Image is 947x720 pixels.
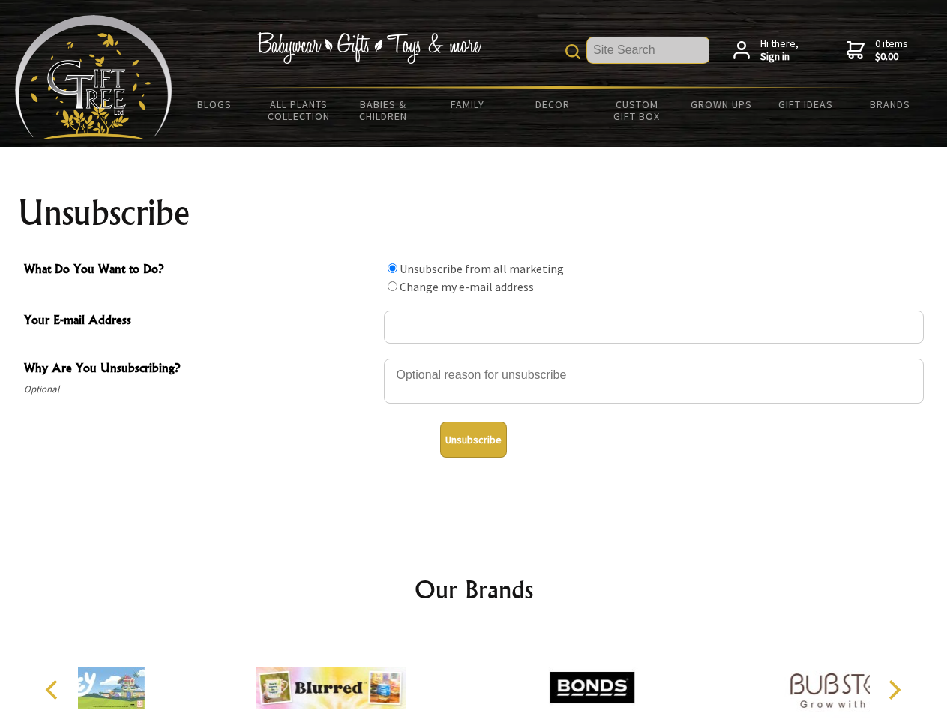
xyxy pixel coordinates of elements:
[37,673,70,706] button: Previous
[565,44,580,59] img: product search
[341,88,426,132] a: Babies & Children
[24,259,376,281] span: What Do You Want to Do?
[847,37,908,64] a: 0 items$0.00
[388,263,397,273] input: What Do You Want to Do?
[257,88,342,132] a: All Plants Collection
[733,37,799,64] a: Hi there,Sign in
[595,88,679,132] a: Custom Gift Box
[679,88,763,120] a: Grown Ups
[760,50,799,64] strong: Sign in
[172,88,257,120] a: BLOGS
[587,37,709,63] input: Site Search
[760,37,799,64] span: Hi there,
[400,261,564,276] label: Unsubscribe from all marketing
[510,88,595,120] a: Decor
[24,310,376,332] span: Your E-mail Address
[30,571,918,607] h2: Our Brands
[24,380,376,398] span: Optional
[24,358,376,380] span: Why Are You Unsubscribing?
[875,37,908,64] span: 0 items
[384,358,924,403] textarea: Why Are You Unsubscribing?
[763,88,848,120] a: Gift Ideas
[388,281,397,291] input: What Do You Want to Do?
[877,673,910,706] button: Next
[256,32,481,64] img: Babywear - Gifts - Toys & more
[848,88,933,120] a: Brands
[875,50,908,64] strong: $0.00
[440,421,507,457] button: Unsubscribe
[18,195,930,231] h1: Unsubscribe
[15,15,172,139] img: Babyware - Gifts - Toys and more...
[400,279,534,294] label: Change my e-mail address
[384,310,924,343] input: Your E-mail Address
[426,88,511,120] a: Family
